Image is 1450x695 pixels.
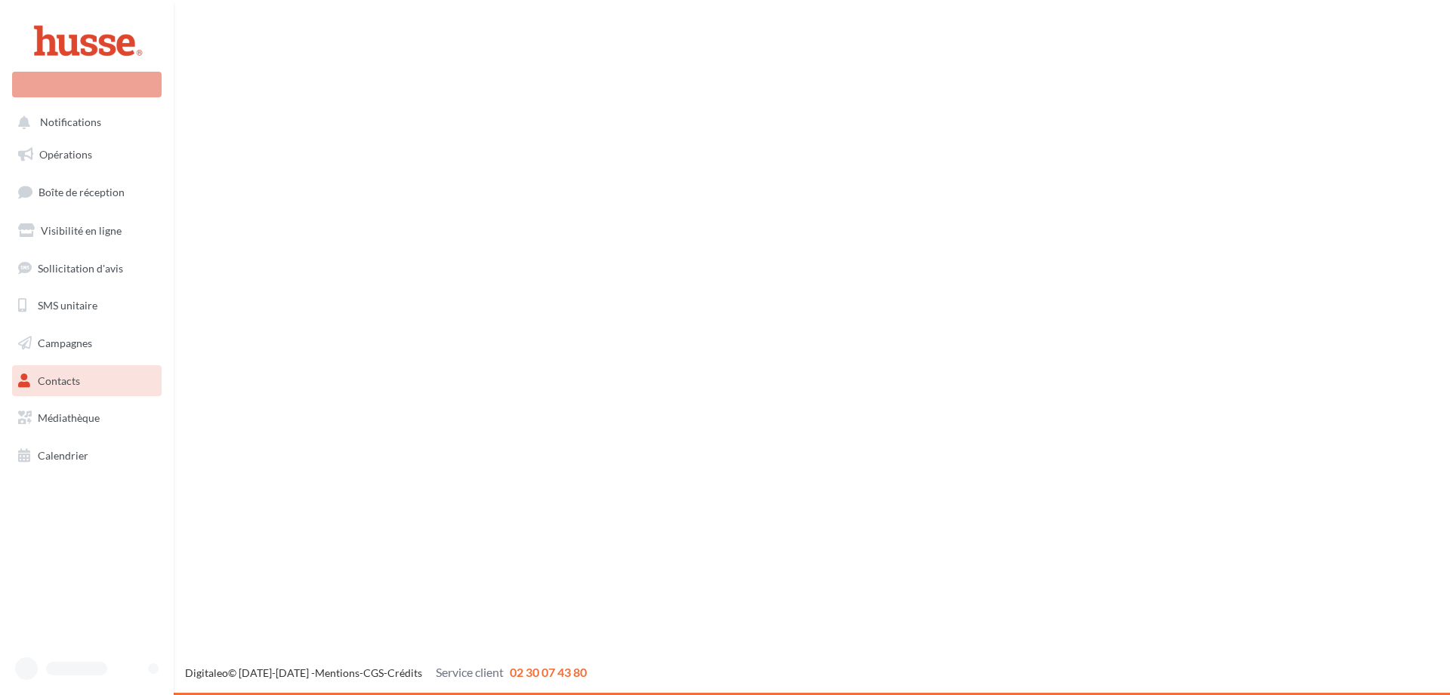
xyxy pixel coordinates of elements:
[185,666,587,679] span: © [DATE]-[DATE] - - -
[9,139,165,171] a: Opérations
[387,666,422,679] a: Crédits
[185,666,228,679] a: Digitaleo
[41,224,122,237] span: Visibilité en ligne
[315,666,359,679] a: Mentions
[38,261,123,274] span: Sollicitation d'avis
[9,215,165,247] a: Visibilité en ligne
[9,290,165,321] a: SMS unitaire
[40,116,101,129] span: Notifications
[9,253,165,284] a: Sollicitation d'avis
[12,72,162,97] div: Nouvelle campagne
[436,665,504,679] span: Service client
[39,186,125,198] span: Boîte de réception
[38,411,100,424] span: Médiathèque
[38,374,80,387] span: Contacts
[363,666,384,679] a: CGS
[38,449,88,462] span: Calendrier
[39,148,92,161] span: Opérations
[38,337,92,349] span: Campagnes
[9,440,165,472] a: Calendrier
[9,176,165,208] a: Boîte de réception
[38,299,97,312] span: SMS unitaire
[9,402,165,434] a: Médiathèque
[9,328,165,359] a: Campagnes
[9,365,165,397] a: Contacts
[510,665,587,679] span: 02 30 07 43 80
